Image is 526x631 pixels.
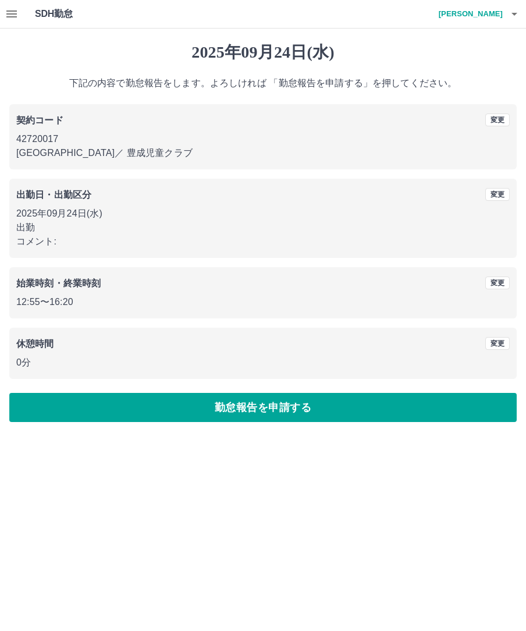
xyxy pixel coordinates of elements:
[16,235,510,249] p: コメント:
[16,207,510,221] p: 2025年09月24日(水)
[16,221,510,235] p: 出勤
[485,276,510,289] button: 変更
[485,114,510,126] button: 変更
[485,188,510,201] button: 変更
[16,146,510,160] p: [GEOGRAPHIC_DATA] ／ 豊成児童クラブ
[16,115,63,125] b: 契約コード
[16,190,91,200] b: 出勤日・出勤区分
[485,337,510,350] button: 変更
[9,393,517,422] button: 勤怠報告を申請する
[16,132,510,146] p: 42720017
[16,295,510,309] p: 12:55 〜 16:20
[16,278,101,288] b: 始業時刻・終業時刻
[9,76,517,90] p: 下記の内容で勤怠報告をします。よろしければ 「勤怠報告を申請する」を押してください。
[16,356,510,370] p: 0分
[16,339,54,349] b: 休憩時間
[9,42,517,62] h1: 2025年09月24日(水)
